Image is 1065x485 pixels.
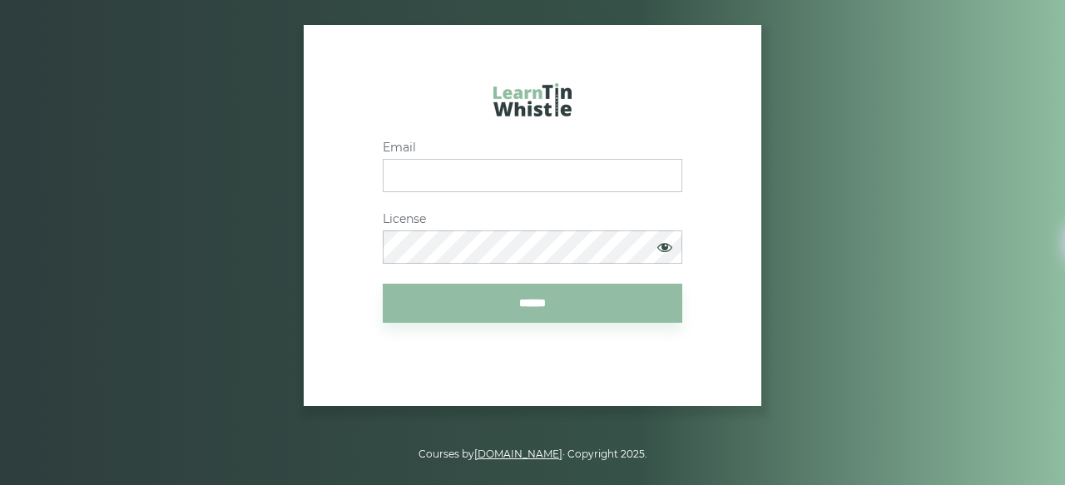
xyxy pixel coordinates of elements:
[383,212,682,226] label: License
[493,83,572,116] img: LearnTinWhistle.com
[474,448,562,460] a: [DOMAIN_NAME]
[63,446,1002,463] p: Courses by · Copyright 2025.
[383,141,682,155] label: Email
[493,83,572,125] a: LearnTinWhistle.com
